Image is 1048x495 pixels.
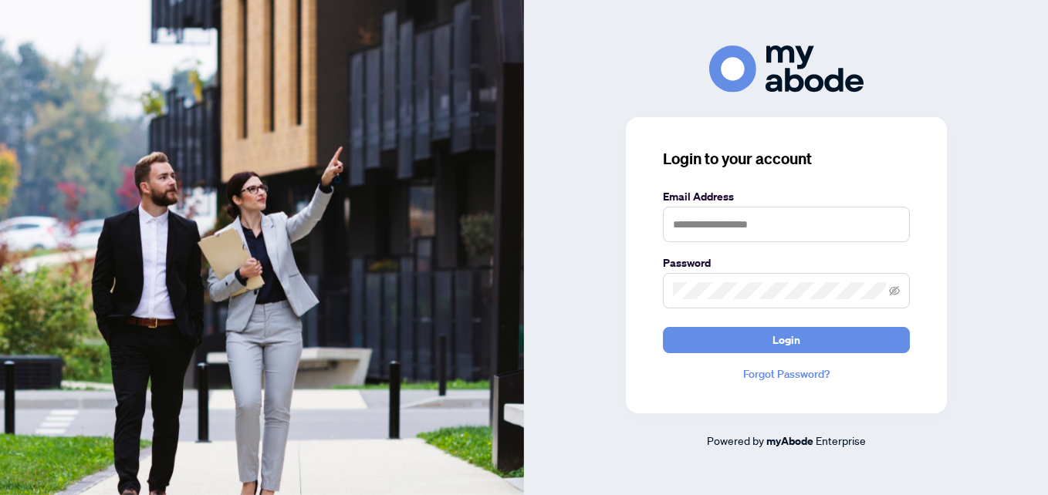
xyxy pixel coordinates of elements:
label: Email Address [663,188,910,205]
span: eye-invisible [889,285,900,296]
span: Powered by [707,433,764,447]
span: Enterprise [816,433,866,447]
a: Forgot Password? [663,365,910,382]
button: Login [663,327,910,353]
label: Password [663,254,910,271]
span: Login [772,328,800,352]
img: ma-logo [709,45,864,93]
a: myAbode [766,433,813,450]
h3: Login to your account [663,148,910,170]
